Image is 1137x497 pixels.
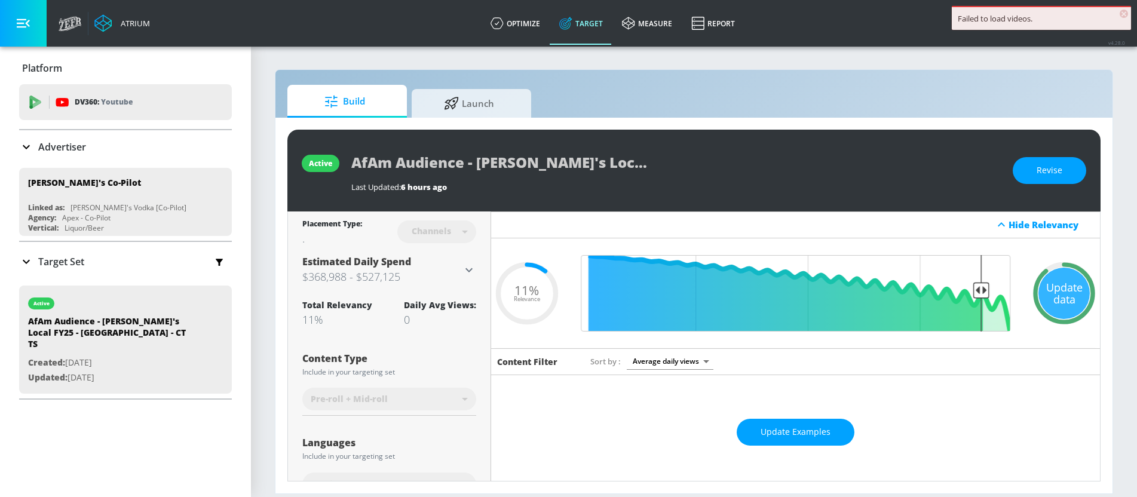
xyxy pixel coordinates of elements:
div: active [309,158,332,168]
div: Channels [406,226,457,236]
span: Build [299,87,390,116]
div: Target Set [19,242,232,281]
div: Atrium [116,18,150,29]
button: Update Examples [737,419,854,446]
div: DV360: Youtube [19,84,232,120]
div: 11% [302,312,372,327]
div: Failed to load videos. [958,13,1125,24]
span: Revise [1037,163,1062,178]
div: Advertiser [19,130,232,164]
h3: $368,988 - $527,125 [302,268,462,285]
span: Estimated Daily Spend [302,255,411,268]
div: Agency: [28,213,56,223]
span: Created: [28,357,65,368]
div: Estimated Daily Spend$368,988 - $527,125 [302,255,476,285]
div: Content Type [302,354,476,363]
p: Platform [22,62,62,75]
div: Hide Relevancy [1009,219,1093,231]
a: Report [682,2,744,45]
a: Atrium [94,14,150,32]
div: English [302,473,476,496]
input: Final Threshold [575,255,1016,332]
div: activeAfAm Audience - [PERSON_NAME]'s Local FY25 - [GEOGRAPHIC_DATA] - CT TSCreated:[DATE]Updated... [19,286,232,394]
div: Include in your targeting set [302,453,476,460]
div: Languages [302,438,476,447]
div: Placement Type: [302,219,362,231]
div: [PERSON_NAME]'s Co-PilotLinked as:[PERSON_NAME]'s Vodka [Co-Pilot]Agency:Apex - Co-PilotVertical:... [19,168,232,236]
span: Updated: [28,372,68,383]
div: Total Relevancy [302,299,372,311]
a: optimize [481,2,550,45]
div: Hide Relevancy [491,211,1100,238]
div: Average daily views [627,353,713,369]
div: Update data [1038,268,1090,319]
a: Target [550,2,612,45]
span: Launch [424,89,514,118]
div: Last Updated: [351,182,1001,192]
div: Vertical: [28,223,59,233]
span: English [312,478,342,490]
div: [PERSON_NAME]'s Vodka [Co-Pilot] [71,203,186,213]
p: Youtube [101,96,133,108]
div: AfAm Audience - [PERSON_NAME]'s Local FY25 - [GEOGRAPHIC_DATA] - CT TS [28,315,195,355]
p: [DATE] [28,355,195,370]
div: Liquor/Beer [65,223,104,233]
span: Pre-roll + Mid-roll [311,393,388,405]
span: × [1120,10,1128,18]
p: DV360: [75,96,133,109]
div: Apex - Co-Pilot [62,213,111,223]
a: measure [612,2,682,45]
div: [PERSON_NAME]'s Co-Pilot [28,177,141,188]
div: active [33,300,50,306]
div: Linked as: [28,203,65,213]
p: Target Set [38,255,84,268]
div: Platform [19,51,232,85]
div: Daily Avg Views: [404,299,476,311]
div: 0 [404,312,476,327]
span: 6 hours ago [401,182,447,192]
span: Sort by [590,356,621,367]
div: Include in your targeting set [302,369,476,376]
h6: Content Filter [497,356,557,367]
p: [DATE] [28,370,195,385]
span: 11% [514,284,539,296]
span: Relevance [514,296,540,302]
p: Advertiser [38,140,86,154]
span: v 4.28.0 [1108,39,1125,46]
button: Revise [1013,157,1086,184]
span: Update Examples [761,425,830,440]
